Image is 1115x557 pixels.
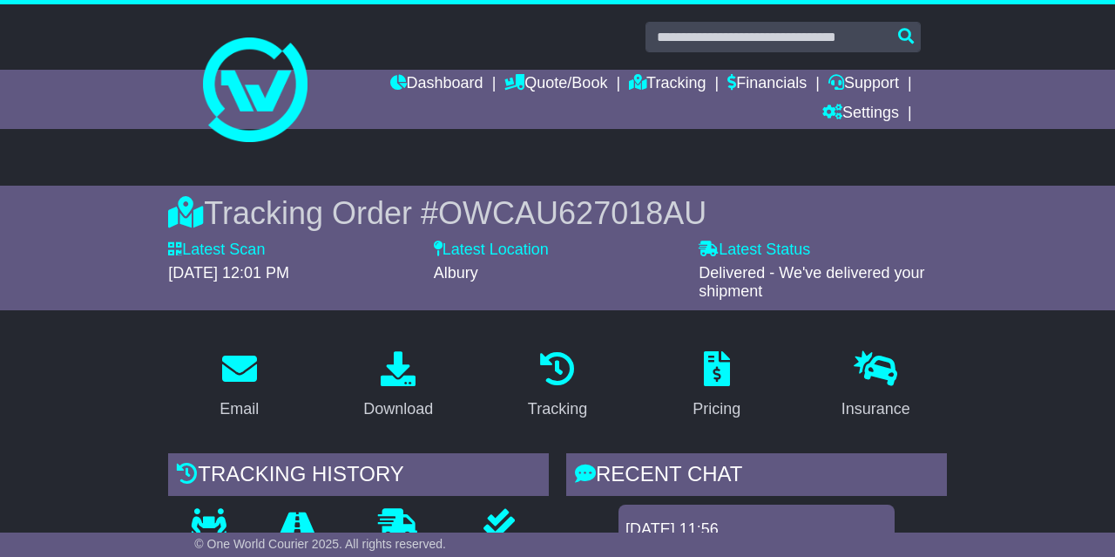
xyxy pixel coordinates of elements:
a: Tracking [517,345,598,427]
a: Download [352,345,444,427]
div: [DATE] 11:56 [625,520,888,540]
div: RECENT CHAT [566,453,947,500]
a: Email [208,345,270,427]
div: Tracking [528,397,587,421]
span: Delivered - We've delivered your shipment [699,264,924,301]
a: Pricing [681,345,752,427]
span: © One World Courier 2025. All rights reserved. [194,537,446,551]
div: Download [363,397,433,421]
a: Support [828,70,899,99]
a: Settings [822,99,899,129]
div: Insurance [841,397,910,421]
a: Quote/Book [504,70,607,99]
div: Email [220,397,259,421]
label: Latest Scan [168,241,265,260]
div: Tracking Order # [168,194,946,232]
a: Insurance [830,345,922,427]
div: Pricing [693,397,740,421]
span: OWCAU627018AU [438,195,706,231]
label: Latest Location [434,241,549,260]
a: Dashboard [390,70,483,99]
a: Tracking [629,70,706,99]
div: Tracking history [168,453,549,500]
label: Latest Status [699,241,810,260]
span: Albury [434,264,478,282]
a: Financials [727,70,807,99]
span: [DATE] 12:01 PM [168,264,289,282]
